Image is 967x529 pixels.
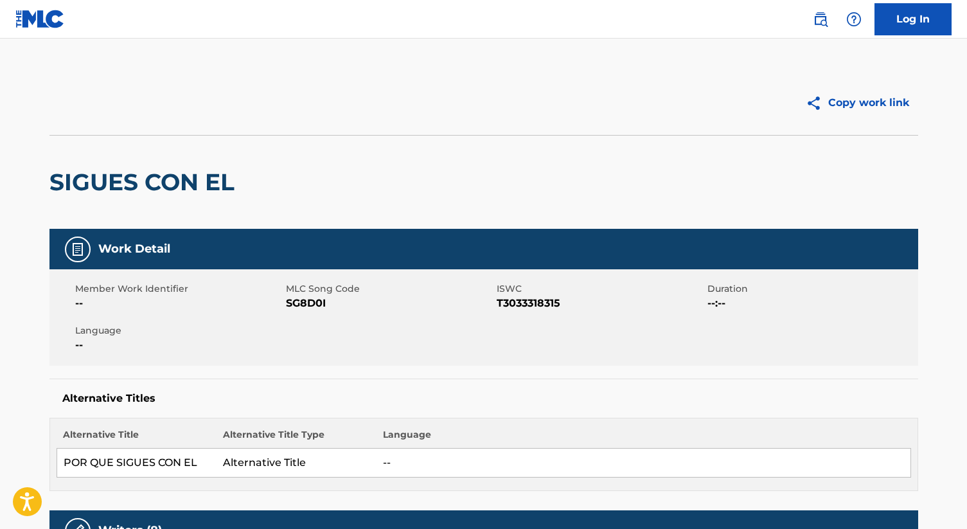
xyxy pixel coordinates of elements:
img: MLC Logo [15,10,65,28]
button: Copy work link [797,87,918,119]
img: help [846,12,862,27]
span: Language [75,324,283,337]
img: Work Detail [70,242,85,257]
h5: Work Detail [98,242,170,256]
h2: SIGUES CON EL [49,168,241,197]
h5: Alternative Titles [62,392,905,405]
a: Public Search [808,6,833,32]
img: search [813,12,828,27]
span: Member Work Identifier [75,282,283,296]
div: Help [841,6,867,32]
span: MLC Song Code [286,282,493,296]
span: -- [75,296,283,311]
th: Language [377,428,910,449]
th: Alternative Title [57,428,217,449]
td: Alternative Title [217,449,377,478]
a: Log In [874,3,952,35]
iframe: Chat Widget [903,467,967,529]
span: -- [75,337,283,353]
td: -- [377,449,910,478]
span: ISWC [497,282,704,296]
span: --:-- [707,296,915,311]
span: Duration [707,282,915,296]
span: T3033318315 [497,296,704,311]
td: POR QUE SIGUES CON EL [57,449,217,478]
img: Copy work link [806,95,828,111]
span: SG8D0I [286,296,493,311]
th: Alternative Title Type [217,428,377,449]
